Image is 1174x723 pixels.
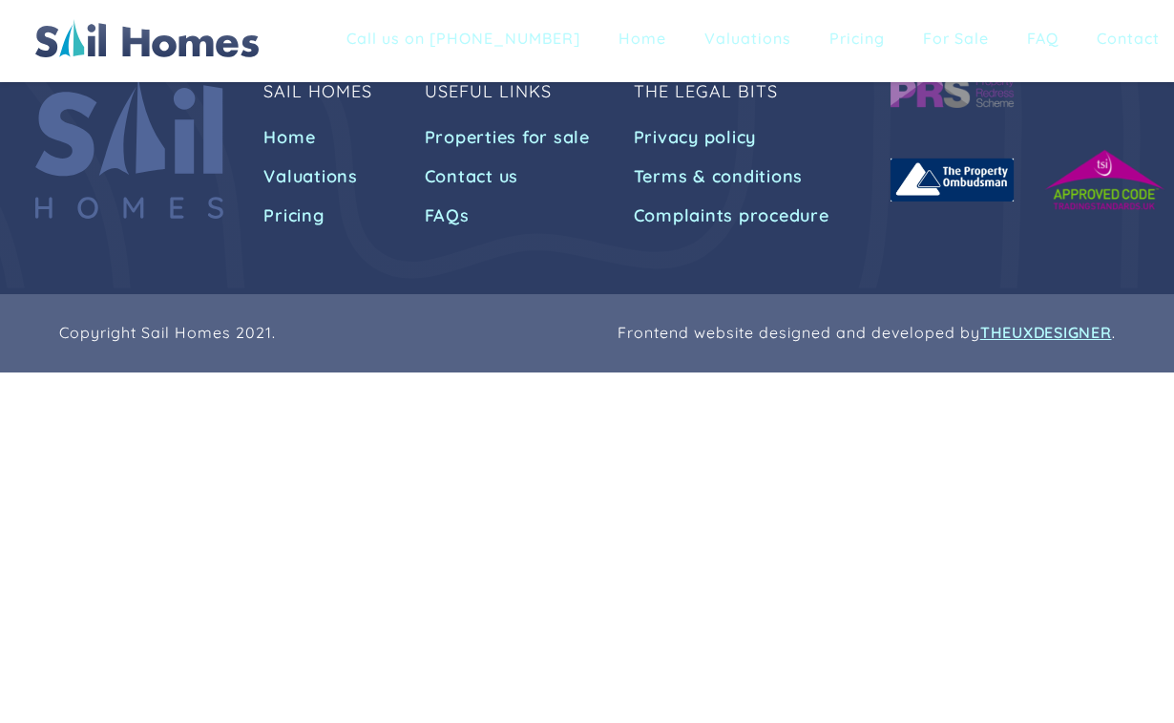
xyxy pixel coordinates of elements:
[634,159,809,194] a: Terms & conditions
[332,19,595,61] a: Call us on [PHONE_NUMBER]
[425,82,552,101] div: Useful Links
[425,199,475,233] a: FAQs
[59,323,276,344] div: Copyright Sail Homes 2021.
[263,82,372,101] div: Sail Homes
[909,19,1003,61] a: For Sale
[263,159,364,194] a: Valuations
[634,82,778,101] div: The Legal bits
[815,19,899,61] a: Pricing
[425,159,525,194] a: Contact us
[425,120,596,155] a: Properties for sale
[604,19,681,61] a: Home
[35,19,259,57] a: home
[618,323,1116,344] div: Frontend website designed and developed by .
[1013,19,1073,61] a: FAQ
[634,199,835,233] a: Complaints procedure
[1082,19,1174,61] a: Contact
[263,120,321,155] a: Home
[690,19,806,61] a: Valuations
[634,120,763,155] a: Privacy policy
[980,323,1112,344] a: THEUXDESIGNER
[35,19,259,57] img: The PropertyBid Logo, your trusted digital estate agent
[263,199,329,233] a: Pricing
